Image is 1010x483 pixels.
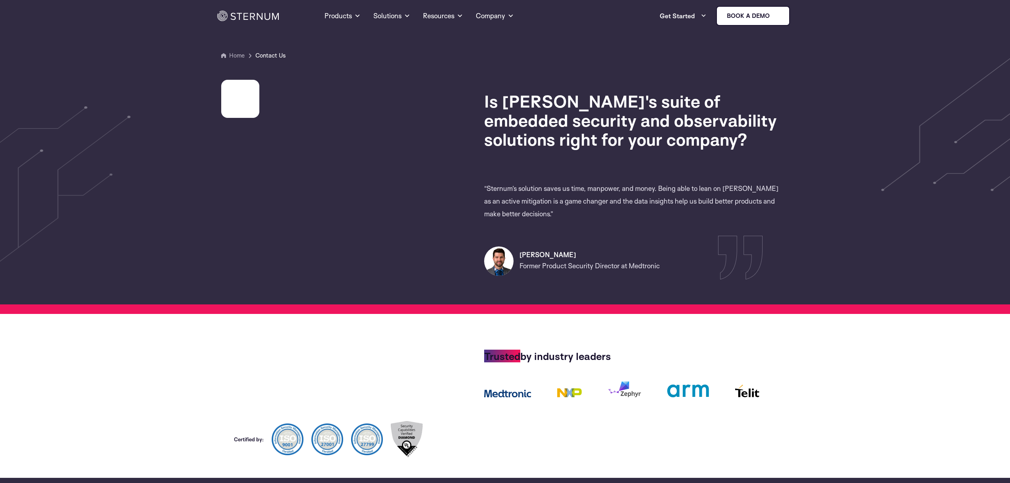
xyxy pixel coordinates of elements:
img: medtronic [484,385,531,397]
a: Products [324,2,361,30]
h3: [PERSON_NAME] [519,250,785,260]
span: Trusted [484,350,520,362]
p: “Sternum’s solution saves us time, manpower, and money. Being able to lean on [PERSON_NAME] as an... [484,182,785,220]
a: Company [476,2,514,30]
a: Get Started [660,8,707,24]
h2: Certified by: [232,437,264,442]
h4: by industry leaders [484,351,785,361]
a: Home [229,52,245,59]
span: Contact Us [255,51,286,60]
img: telit [735,385,759,397]
img: ARM_logo [667,385,709,397]
h1: Is [PERSON_NAME]'s suite of embedded security and observability solutions right for your company? [484,92,785,149]
img: sternum iot [773,13,779,19]
img: zephyr logo [608,381,641,397]
a: Solutions [373,2,410,30]
a: Book a demo [716,6,790,26]
img: nxp [557,385,582,397]
p: Former Product Security Director at Medtronic [519,260,785,272]
a: Resources [423,2,463,30]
